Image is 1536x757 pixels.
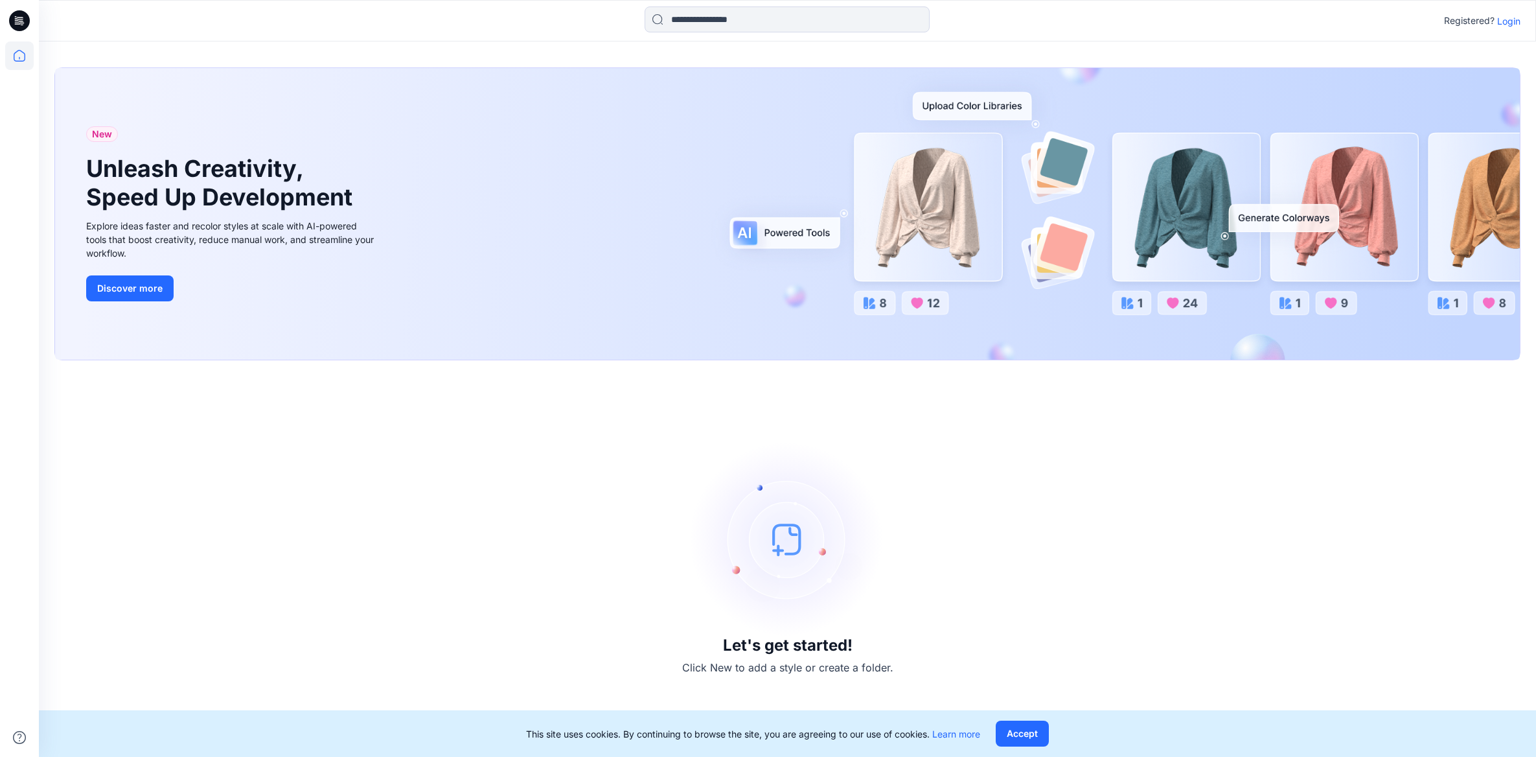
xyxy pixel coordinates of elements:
[1444,13,1495,29] p: Registered?
[1497,14,1520,28] p: Login
[691,442,885,636] img: empty-state-image.svg
[932,728,980,740] a: Learn more
[996,721,1049,747] button: Accept
[86,219,378,260] div: Explore ideas faster and recolor styles at scale with AI-powered tools that boost creativity, red...
[526,727,980,741] p: This site uses cookies. By continuing to browse the site, you are agreeing to our use of cookies.
[86,155,358,211] h1: Unleash Creativity, Speed Up Development
[682,660,893,675] p: Click New to add a style or create a folder.
[86,275,378,301] a: Discover more
[92,126,112,142] span: New
[86,275,174,301] button: Discover more
[723,636,853,655] h3: Let's get started!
